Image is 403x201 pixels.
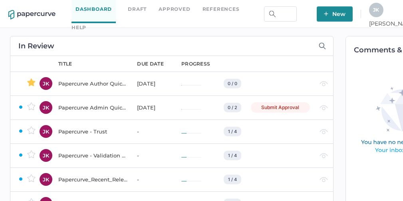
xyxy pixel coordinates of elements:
[319,42,326,50] img: search-icon-expand.c6106642.svg
[373,7,379,13] span: J K
[58,151,127,160] div: Papercurve - Validation & Compliance Summary
[224,79,241,88] div: 0 / 0
[27,78,36,86] img: star-active.7b6ae705.svg
[27,126,36,134] img: star-inactive.70f2008a.svg
[320,177,328,182] img: eye-light-gray.b6d092a5.svg
[18,177,23,181] img: ZaPP2z7XVwAAAABJRU5ErkJggg==
[317,6,353,22] button: New
[324,6,345,22] span: New
[129,143,173,167] td: -
[129,167,173,191] td: -
[71,23,86,32] div: help
[137,79,172,88] div: [DATE]
[58,127,127,136] div: Papercurve - Trust
[224,151,241,160] div: 1 / 4
[320,153,328,158] img: eye-light-gray.b6d092a5.svg
[58,79,127,88] div: Papercurve Author Quick Start Guide
[224,127,241,136] div: 1 / 4
[224,175,241,184] div: 1 / 4
[324,12,328,16] img: plus-white.e19ec114.svg
[40,101,52,114] div: JK
[18,42,54,50] h2: In Review
[27,102,36,110] img: star-inactive.70f2008a.svg
[58,103,127,112] div: Papercurve Admin Quick Start Guide Notification Test
[320,81,328,86] img: eye-light-gray.b6d092a5.svg
[18,153,23,157] img: ZaPP2z7XVwAAAABJRU5ErkJggg==
[320,105,328,110] img: eye-light-gray.b6d092a5.svg
[8,10,56,20] img: papercurve-logo-colour.7244d18c.svg
[137,103,172,112] div: [DATE]
[58,175,127,184] div: Papercurve_Recent_Release_Notes
[159,5,190,14] a: Approved
[129,119,173,143] td: -
[18,105,23,109] img: ZaPP2z7XVwAAAABJRU5ErkJggg==
[320,129,328,134] img: eye-light-gray.b6d092a5.svg
[224,103,241,112] div: 0 / 2
[40,149,52,162] div: JK
[251,102,310,113] div: Submit Approval
[40,125,52,138] div: JK
[269,11,276,17] img: search.bf03fe8b.svg
[128,5,147,14] a: Draft
[27,150,36,158] img: star-inactive.70f2008a.svg
[18,129,23,133] img: ZaPP2z7XVwAAAABJRU5ErkJggg==
[202,5,240,14] a: References
[181,60,210,68] div: progress
[40,173,52,186] div: JK
[27,174,36,182] img: star-inactive.70f2008a.svg
[264,6,297,22] input: Search Workspace
[40,77,52,90] div: JK
[137,60,163,68] div: due date
[58,60,72,68] div: title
